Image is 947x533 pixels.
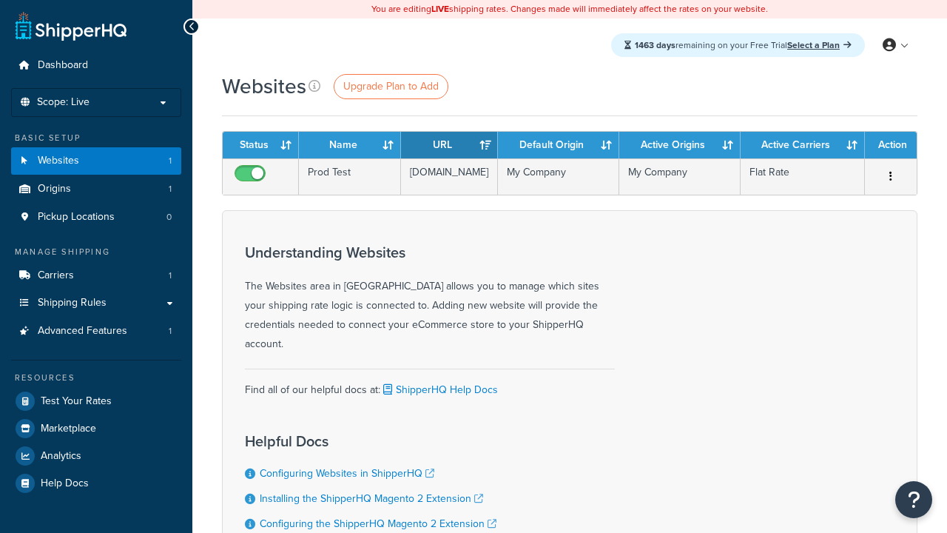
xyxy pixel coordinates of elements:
[38,269,74,282] span: Carriers
[37,96,90,109] span: Scope: Live
[11,318,181,345] a: Advanced Features 1
[38,325,127,338] span: Advanced Features
[41,395,112,408] span: Test Your Rates
[865,132,917,158] th: Action
[11,204,181,231] li: Pickup Locations
[299,158,401,195] td: Prod Test
[334,74,448,99] a: Upgrade Plan to Add
[260,516,496,532] a: Configuring the ShipperHQ Magento 2 Extension
[41,477,89,490] span: Help Docs
[401,132,498,158] th: URL: activate to sort column ascending
[260,466,434,481] a: Configuring Websites in ShipperHQ
[11,262,181,289] li: Carriers
[11,52,181,79] a: Dashboard
[11,289,181,317] a: Shipping Rules
[11,132,181,144] div: Basic Setup
[619,132,741,158] th: Active Origins: activate to sort column ascending
[11,147,181,175] a: Websites 1
[169,325,172,338] span: 1
[299,132,401,158] th: Name: activate to sort column ascending
[431,2,449,16] b: LIVE
[741,158,865,195] td: Flat Rate
[245,433,511,449] h3: Helpful Docs
[11,175,181,203] li: Origins
[635,38,675,52] strong: 1463 days
[498,132,619,158] th: Default Origin: activate to sort column ascending
[498,158,619,195] td: My Company
[11,443,181,469] a: Analytics
[11,246,181,258] div: Manage Shipping
[11,262,181,289] a: Carriers 1
[380,382,498,398] a: ShipperHQ Help Docs
[11,175,181,203] a: Origins 1
[169,183,172,195] span: 1
[166,211,172,224] span: 0
[611,33,865,57] div: remaining on your Free Trial
[245,369,615,400] div: Find all of our helpful docs at:
[895,481,932,518] button: Open Resource Center
[11,204,181,231] a: Pickup Locations 0
[16,11,127,41] a: ShipperHQ Home
[11,415,181,442] a: Marketplace
[401,158,498,195] td: [DOMAIN_NAME]
[343,78,439,94] span: Upgrade Plan to Add
[41,423,96,435] span: Marketplace
[11,470,181,497] a: Help Docs
[11,388,181,415] a: Test Your Rates
[741,132,865,158] th: Active Carriers: activate to sort column ascending
[11,318,181,345] li: Advanced Features
[169,269,172,282] span: 1
[11,147,181,175] li: Websites
[38,59,88,72] span: Dashboard
[245,244,615,354] div: The Websites area in [GEOGRAPHIC_DATA] allows you to manage which sites your shipping rate logic ...
[245,244,615,261] h3: Understanding Websites
[223,132,299,158] th: Status: activate to sort column ascending
[619,158,741,195] td: My Company
[38,183,71,195] span: Origins
[38,211,115,224] span: Pickup Locations
[260,491,483,506] a: Installing the ShipperHQ Magento 2 Extension
[41,450,81,463] span: Analytics
[169,155,172,167] span: 1
[222,72,306,101] h1: Websites
[38,155,79,167] span: Websites
[38,297,107,309] span: Shipping Rules
[11,372,181,384] div: Resources
[787,38,852,52] a: Select a Plan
